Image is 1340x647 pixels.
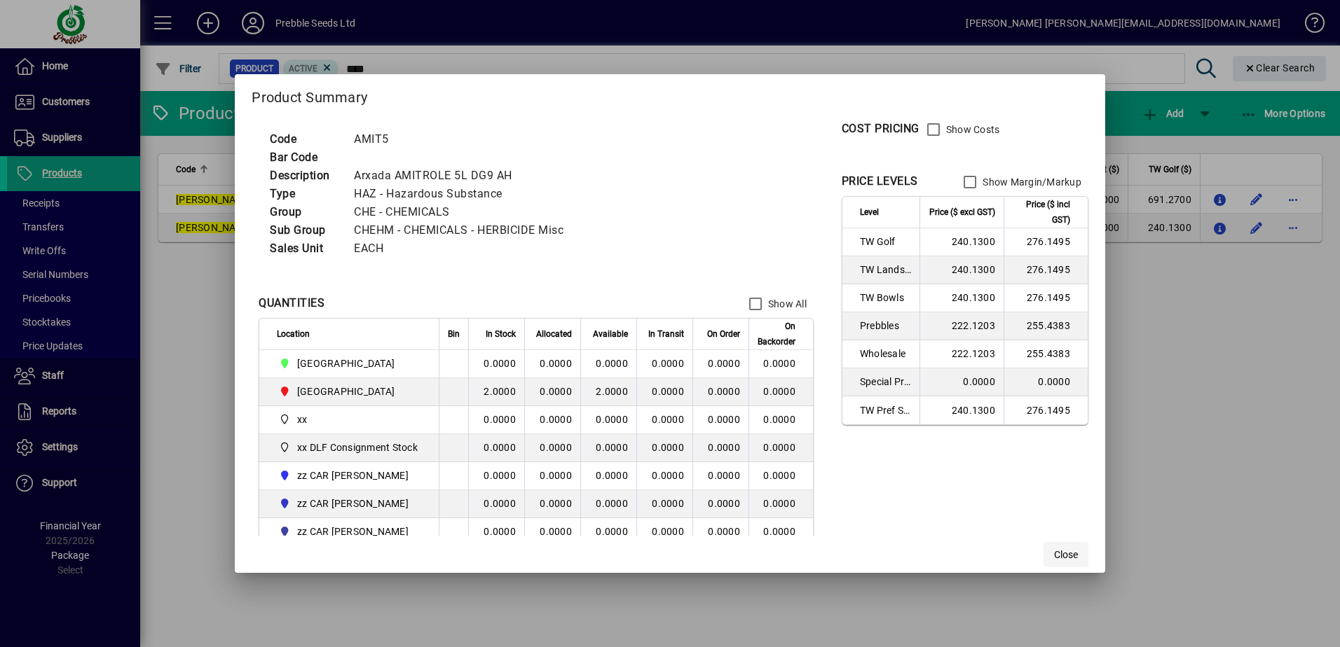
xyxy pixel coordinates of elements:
span: 0.0000 [708,470,740,481]
td: 0.0000 [580,434,636,462]
td: 0.0000 [748,434,813,462]
td: 0.0000 [524,406,580,434]
td: 0.0000 [524,378,580,406]
td: 0.0000 [468,490,524,518]
span: In Transit [648,326,684,342]
div: QUANTITIES [259,295,324,312]
td: Description [263,167,347,185]
td: Bar Code [263,148,347,167]
span: Level [860,204,879,220]
span: zz CAR [PERSON_NAME] [297,524,409,538]
span: 0.0000 [652,470,684,481]
label: Show Costs [943,123,1000,137]
span: xx DLF Consignment Stock [277,439,423,456]
span: 0.0000 [708,386,740,397]
td: Sub Group [263,221,347,239]
td: 0.0000 [748,490,813,518]
td: 0.0000 [580,462,636,490]
span: 0.0000 [708,526,740,537]
span: Allocated [536,326,572,342]
td: 0.0000 [468,518,524,546]
td: 0.0000 [524,490,580,518]
td: 0.0000 [468,434,524,462]
span: In Stock [486,326,516,342]
span: xx [297,412,308,426]
div: COST PRICING [842,120,919,137]
td: 222.1203 [919,340,1004,368]
td: 0.0000 [580,350,636,378]
td: 0.0000 [524,462,580,490]
td: 0.0000 [468,406,524,434]
span: 0.0000 [708,498,740,509]
span: 0.0000 [652,358,684,369]
span: zz CAR [PERSON_NAME] [297,468,409,482]
span: Price ($ incl GST) [1013,197,1070,228]
td: 0.0000 [524,350,580,378]
td: 0.0000 [748,378,813,406]
span: Special Price [860,375,911,389]
td: 0.0000 [524,518,580,546]
td: 240.1300 [919,396,1004,424]
td: 0.0000 [468,350,524,378]
span: On Order [707,326,740,342]
span: 0.0000 [652,498,684,509]
td: HAZ - Hazardous Substance [347,185,580,203]
td: 240.1300 [919,228,1004,256]
td: 2.0000 [580,378,636,406]
td: Arxada AMITROLE 5L DG9 AH [347,167,580,185]
span: [GEOGRAPHIC_DATA] [297,384,395,398]
td: 276.1495 [1004,256,1088,284]
span: 0.0000 [708,358,740,369]
td: 0.0000 [748,518,813,546]
span: [GEOGRAPHIC_DATA] [297,356,395,370]
span: TW Bowls [860,291,911,305]
button: Close [1044,542,1088,567]
td: 0.0000 [580,490,636,518]
td: 0.0000 [1004,368,1088,396]
td: 222.1203 [919,312,1004,340]
label: Show All [765,297,807,311]
span: 0.0000 [652,442,684,453]
span: zz CAR CRAIG B [277,495,423,512]
td: 240.1300 [919,284,1004,312]
span: Available [593,326,628,342]
td: CHEHM - CHEMICALS - HERBICIDE Misc [347,221,580,239]
td: Sales Unit [263,239,347,258]
td: 0.0000 [580,518,636,546]
span: Bin [448,326,460,342]
td: 276.1495 [1004,284,1088,312]
span: zz CAR CARL [277,467,423,484]
span: 0.0000 [708,414,740,425]
h2: Product Summary [235,74,1105,115]
td: 0.0000 [748,406,813,434]
td: 2.0000 [468,378,524,406]
span: Prebbles [860,319,911,333]
span: Price ($ excl GST) [929,204,995,220]
span: 0.0000 [652,386,684,397]
span: TW Landscaper [860,263,911,277]
td: CHE - CHEMICALS [347,203,580,221]
td: 0.0000 [468,462,524,490]
td: 0.0000 [580,406,636,434]
div: PRICE LEVELS [842,173,918,190]
span: TW Pref Sup [860,403,911,417]
td: 0.0000 [524,434,580,462]
span: Wholesale [860,347,911,361]
td: Code [263,130,347,148]
span: zz CAR [PERSON_NAME] [297,496,409,510]
td: 0.0000 [748,462,813,490]
span: PALMERSTON NORTH [277,383,423,400]
span: 0.0000 [652,414,684,425]
td: 240.1300 [919,256,1004,284]
label: Show Margin/Markup [980,175,1081,189]
td: Type [263,185,347,203]
span: xx DLF Consignment Stock [297,440,418,454]
td: 276.1495 [1004,228,1088,256]
span: On Backorder [758,319,795,349]
td: EACH [347,239,580,258]
span: CHRISTCHURCH [277,355,423,372]
span: xx [277,411,423,428]
td: 255.4383 [1004,312,1088,340]
span: Location [277,326,310,342]
span: TW Golf [860,235,911,249]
